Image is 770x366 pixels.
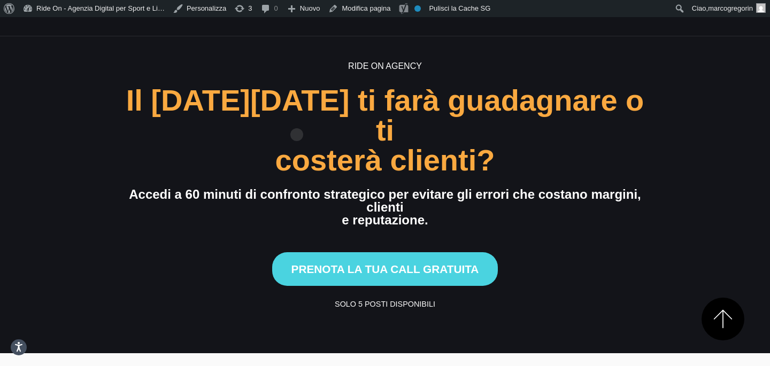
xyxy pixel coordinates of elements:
a: Prenota la tua call gratuita [272,263,498,275]
div: Il [DATE][DATE] ti farà guadagnare o ti [119,85,651,145]
div: e reputazione. [119,214,651,227]
div: Noindex [414,5,421,12]
div: costerà clienti? [119,145,651,175]
div: Accedi a 60 minuti di confronto strategico per evitare gli errori che costano margini, clienti [119,188,651,214]
div: Solo 5 posti disponibili [119,299,651,310]
button: Prenota la tua call gratuita [272,252,498,286]
h6: Ride On Agency [119,60,651,73]
span: marcogregorin [708,4,753,12]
